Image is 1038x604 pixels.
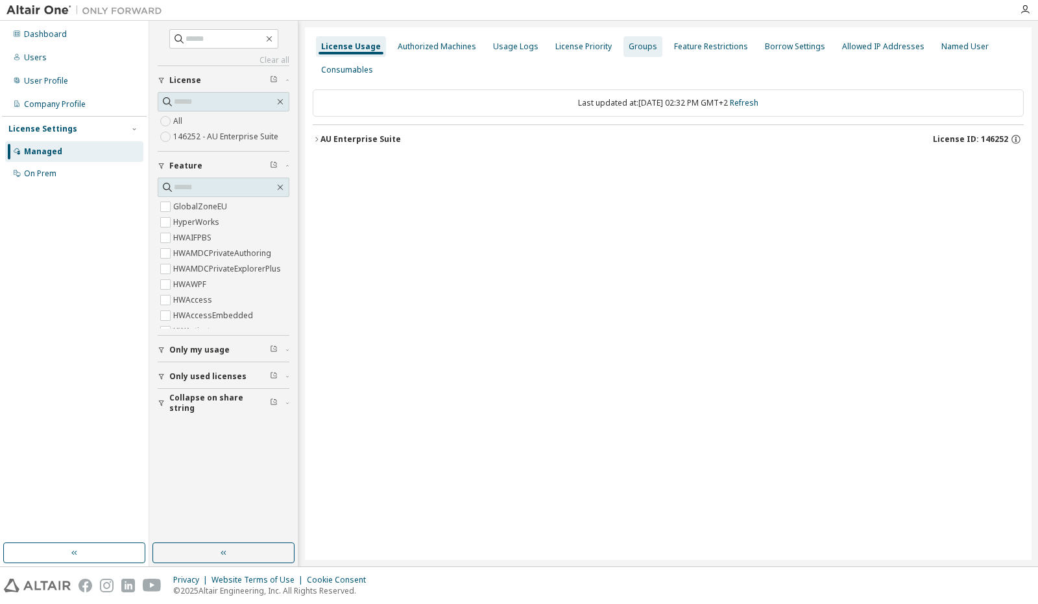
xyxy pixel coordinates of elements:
[173,246,274,261] label: HWAMDCPrivateAuthoring
[121,579,135,592] img: linkedin.svg
[270,398,278,408] span: Clear filter
[173,113,185,129] label: All
[173,215,222,230] label: HyperWorks
[674,41,748,52] div: Feature Restrictions
[211,575,307,585] div: Website Terms of Use
[555,41,612,52] div: License Priority
[307,575,374,585] div: Cookie Consent
[24,76,68,86] div: User Profile
[24,168,56,179] div: On Prem
[270,161,278,171] span: Clear filter
[842,41,924,52] div: Allowed IP Addresses
[4,579,71,592] img: altair_logo.svg
[169,161,202,171] span: Feature
[933,134,1008,145] span: License ID: 146252
[173,292,215,308] label: HWAccess
[158,362,289,391] button: Only used licenses
[169,371,247,382] span: Only used licenses
[493,41,538,52] div: Usage Logs
[169,345,230,355] span: Only my usage
[313,89,1024,117] div: Last updated at: [DATE] 02:32 PM GMT+2
[629,41,657,52] div: Groups
[765,41,825,52] div: Borrow Settings
[173,230,214,246] label: HWAIFPBS
[24,146,62,157] div: Managed
[173,199,230,215] label: GlobalZoneEU
[6,4,169,17] img: Altair One
[8,124,77,134] div: License Settings
[169,75,201,86] span: License
[158,66,289,95] button: License
[730,97,758,108] a: Refresh
[398,41,476,52] div: Authorized Machines
[173,129,281,145] label: 146252 - AU Enterprise Suite
[173,323,217,339] label: HWActivate
[24,29,67,40] div: Dashboard
[321,65,373,75] div: Consumables
[100,579,114,592] img: instagram.svg
[941,41,989,52] div: Named User
[173,585,374,596] p: © 2025 Altair Engineering, Inc. All Rights Reserved.
[158,152,289,180] button: Feature
[270,345,278,355] span: Clear filter
[143,579,162,592] img: youtube.svg
[173,277,209,292] label: HWAWPF
[158,389,289,417] button: Collapse on share string
[169,393,270,413] span: Collapse on share string
[270,75,278,86] span: Clear filter
[313,125,1024,154] button: AU Enterprise SuiteLicense ID: 146252
[173,261,284,277] label: HWAMDCPrivateExplorerPlus
[24,52,47,63] div: Users
[321,41,381,52] div: License Usage
[78,579,92,592] img: facebook.svg
[158,55,289,65] a: Clear all
[24,99,86,110] div: Company Profile
[158,336,289,364] button: Only my usage
[173,308,256,323] label: HWAccessEmbedded
[320,134,401,145] div: AU Enterprise Suite
[270,371,278,382] span: Clear filter
[173,575,211,585] div: Privacy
